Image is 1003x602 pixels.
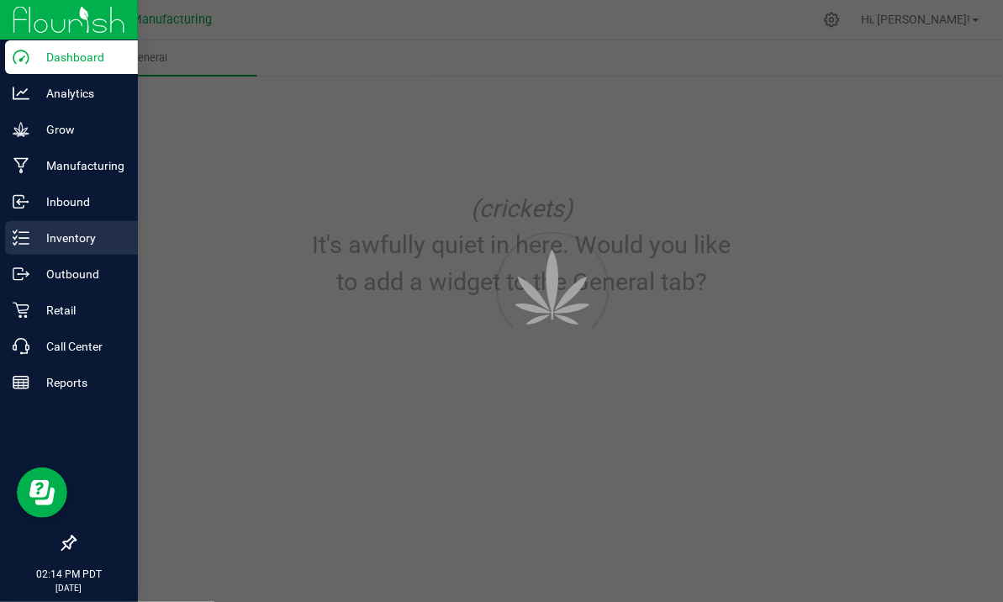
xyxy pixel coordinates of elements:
p: Manufacturing [29,156,130,176]
inline-svg: Outbound [13,266,29,283]
inline-svg: Grow [13,121,29,138]
inline-svg: Call Center [13,338,29,355]
inline-svg: Retail [13,302,29,319]
p: Grow [29,119,130,140]
p: Dashboard [29,47,130,67]
inline-svg: Manufacturing [13,157,29,174]
inline-svg: Inbound [13,193,29,210]
p: Outbound [29,264,130,284]
inline-svg: Reports [13,374,29,391]
iframe: Resource center [17,467,67,518]
p: Retail [29,300,130,320]
p: Call Center [29,336,130,356]
inline-svg: Dashboard [13,49,29,66]
inline-svg: Analytics [13,85,29,102]
p: Inbound [29,192,130,212]
inline-svg: Inventory [13,230,29,246]
p: 02:14 PM PDT [8,567,130,582]
p: Analytics [29,83,130,103]
p: Inventory [29,228,130,248]
p: Reports [29,372,130,393]
p: [DATE] [8,582,130,594]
